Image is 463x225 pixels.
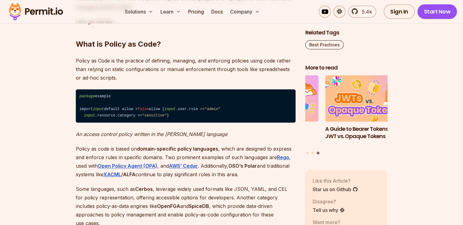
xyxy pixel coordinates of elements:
span: false [138,107,149,111]
button: Go to slide 2 [312,152,314,154]
h2: Related Tags [305,29,388,37]
span: package [79,94,95,98]
h2: What is Policy as Code? [76,15,296,49]
a: Pricing [186,5,206,18]
strong: SpiceDB [189,203,209,209]
h3: A Guide to Bearer Tokens: JWT vs. Opaque Tokens [325,125,407,141]
strong: OSO’s Polar [228,163,257,169]
a: AWS’ Cedar [169,163,198,169]
a: Tell us why [313,206,345,214]
button: Go to slide 3 [317,152,320,155]
strong: Cerbos [135,186,153,192]
button: Go to slide 1 [306,152,309,154]
li: 3 of 3 [325,76,407,148]
button: Learn [158,5,183,18]
p: Policy as code is based on , which are designed to express and enforce rules in specific domains.... [76,145,296,179]
a: Open Policy Agent (OPA) [98,163,157,169]
button: Company [228,5,262,18]
span: input [164,107,176,111]
strong: /ALFA [121,171,135,177]
span: "sensitive" [142,113,167,118]
code: example import default allow = allow { .user.role == .resource.category == } [76,89,296,123]
div: Posts [305,76,388,155]
span: input [84,113,95,118]
a: XACML [103,171,121,177]
img: Policy-Based Access Control (PBAC) Isn’t as Great as You Think [237,76,319,122]
a: Docs [209,5,225,18]
p: Like this Article? [313,177,358,184]
p: Policy as Code is the practice of defining, managing, and enforcing policies using code rather th... [76,56,296,82]
h3: Policy-Based Access Control (PBAC) Isn’t as Great as You Think [237,125,319,148]
em: An access control policy written in the [PERSON_NAME] language [76,131,227,137]
span: 5.4k [358,8,372,15]
strong: OpenFGA [157,203,180,209]
a: A Guide to Bearer Tokens: JWT vs. Opaque TokensA Guide to Bearer Tokens: JWT vs. Opaque Tokens [325,76,407,148]
h2: More to read [305,64,388,72]
a: Sign In [384,4,415,19]
img: Permit logo [6,1,66,22]
span: input [93,107,104,111]
p: Disagree? [313,198,345,205]
img: A Guide to Bearer Tokens: JWT vs. Opaque Tokens [325,76,407,122]
a: Start Now [417,4,457,19]
span: "admin" [205,107,220,111]
a: Star us on Github [313,186,358,193]
a: Rego [277,154,289,160]
a: 5.4k [348,5,376,18]
li: 2 of 3 [237,76,319,148]
button: Solutions [122,5,156,18]
a: Best Practices [305,41,344,50]
strong: domain-specific policy languages [137,146,218,152]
